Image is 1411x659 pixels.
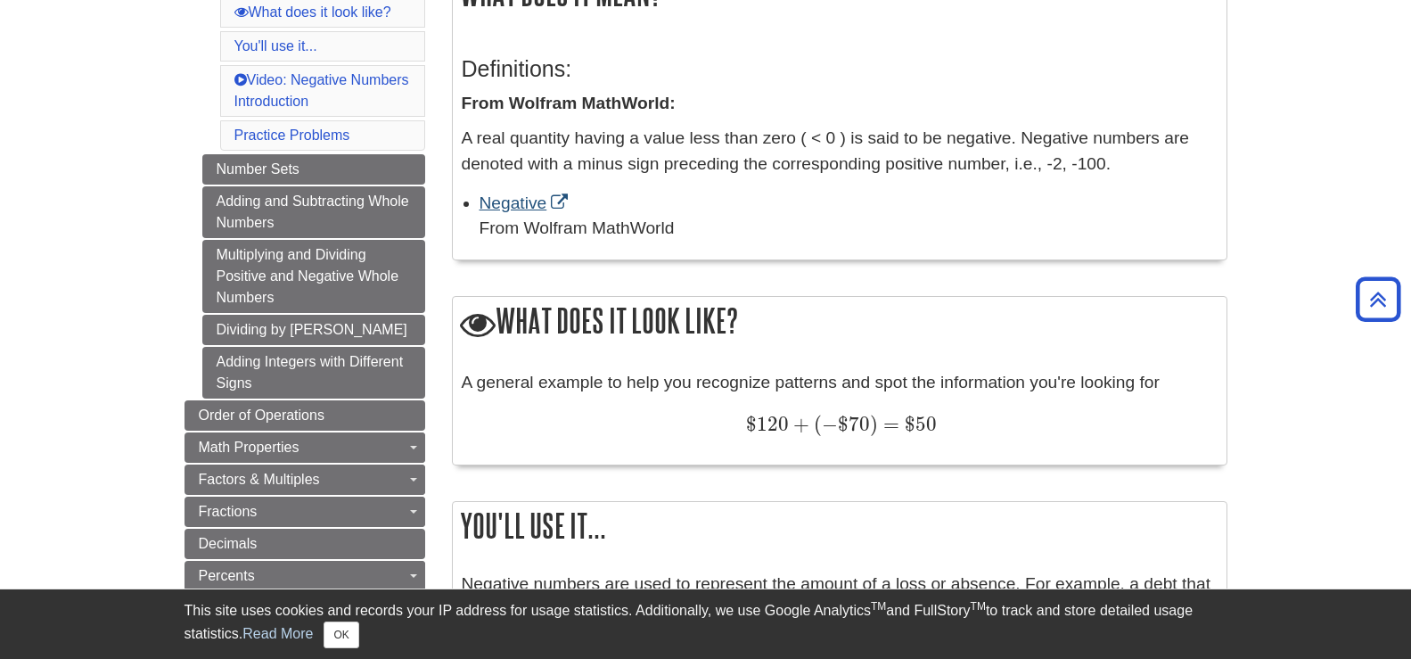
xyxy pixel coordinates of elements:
[971,600,986,613] sup: TM
[849,412,870,436] span: 70
[453,297,1226,348] h2: What does it look like?
[462,56,1218,82] h3: Definitions:
[822,412,838,436] span: −
[185,600,1227,648] div: This site uses cookies and records your IP address for usage statistics. Additionally, we use Goo...
[462,126,1218,177] p: A real quantity having a value less than zero ( < 0 ) is said to be negative. Negative numbers ar...
[234,4,391,20] a: What does it look like?
[871,600,886,613] sup: TM
[199,568,255,583] span: Percents
[905,412,915,436] span: $
[462,94,676,112] strong: From Wolfram MathWorld:
[234,128,350,143] a: Practice Problems
[789,412,809,436] span: +
[234,38,317,54] a: You'll use it...
[199,472,320,487] span: Factors & Multiples
[185,400,425,431] a: Order of Operations
[185,561,425,591] a: Percents
[199,408,324,423] span: Order of Operations
[324,622,358,648] button: Close
[199,504,258,519] span: Fractions
[202,315,425,345] a: Dividing by [PERSON_NAME]
[838,412,849,436] span: $
[453,502,1226,549] h2: You'll use it...
[746,412,757,436] span: $
[480,216,1218,242] div: From Wolfram MathWorld
[199,536,258,551] span: Decimals
[185,497,425,527] a: Fractions
[202,347,425,399] a: Adding Integers with Different Signs
[870,412,878,436] span: )
[462,370,1218,396] p: A general example to help you recognize patterns and spot the information you're looking for
[185,529,425,559] a: Decimals
[202,154,425,185] a: Number Sets
[185,432,425,463] a: Math Properties
[202,186,425,238] a: Adding and Subtracting Whole Numbers
[202,240,425,313] a: Multiplying and Dividing Positive and Negative Whole Numbers
[234,72,409,109] a: Video: Negative Numbers Introduction
[809,412,822,436] span: (
[185,465,425,495] a: Factors & Multiples
[757,412,789,436] span: 120
[915,412,937,436] span: 50
[242,626,313,641] a: Read More
[199,440,299,455] span: Math Properties
[480,194,573,212] a: Link opens in new window
[1349,287,1407,311] a: Back to Top
[878,412,899,436] span: =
